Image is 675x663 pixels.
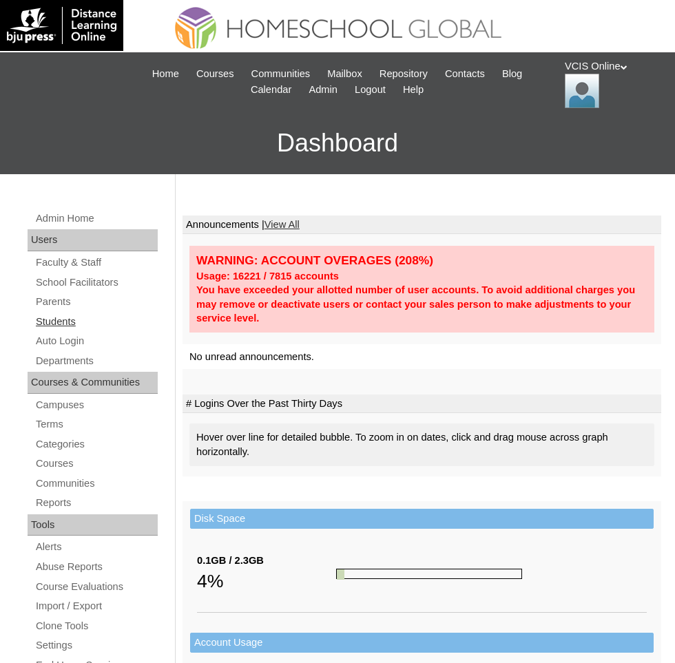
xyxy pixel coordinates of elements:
a: Abuse Reports [34,558,158,576]
a: Mailbox [320,66,369,82]
span: Home [152,66,179,82]
span: Logout [355,82,386,98]
span: Admin [309,82,337,98]
a: Repository [373,66,435,82]
a: Categories [34,436,158,453]
a: Alerts [34,538,158,556]
td: Account Usage [190,633,654,653]
span: Blog [502,66,522,82]
a: Auto Login [34,333,158,350]
span: Communities [251,66,311,82]
a: School Facilitators [34,274,158,291]
td: Disk Space [190,509,654,529]
td: Announcements | [183,215,661,235]
div: Courses & Communities [28,372,158,394]
div: Hover over line for detailed bubble. To zoom in on dates, click and drag mouse across graph horiz... [189,423,654,465]
span: Help [403,82,424,98]
div: Tools [28,514,158,536]
a: Clone Tools [34,618,158,635]
div: 0.1GB / 2.3GB [197,554,336,568]
a: Faculty & Staff [34,254,158,271]
a: Admin Home [34,210,158,227]
span: Repository [380,66,428,82]
span: Mailbox [327,66,362,82]
img: VCIS Online Admin [565,74,599,108]
a: Departments [34,352,158,370]
div: You have exceeded your allotted number of user accounts. To avoid additional charges you may remo... [196,283,647,326]
img: logo-white.png [7,7,116,44]
a: Settings [34,637,158,654]
a: Courses [189,66,241,82]
a: Parents [34,293,158,311]
div: Users [28,229,158,251]
a: Campuses [34,397,158,414]
a: Students [34,313,158,330]
a: Home [145,66,186,82]
a: Communities [245,66,318,82]
a: View All [264,219,300,230]
a: Admin [302,82,344,98]
a: Import / Export [34,598,158,615]
a: Course Evaluations [34,578,158,596]
h3: Dashboard [7,112,668,174]
span: Calendar [251,82,291,98]
a: Help [396,82,430,98]
a: Logout [348,82,393,98]
div: 4% [197,567,336,595]
span: Courses [196,66,234,82]
a: Terms [34,416,158,433]
span: Contacts [445,66,485,82]
a: Communities [34,475,158,492]
td: # Logins Over the Past Thirty Days [183,394,661,414]
strong: Usage: 16221 / 7815 accounts [196,271,339,282]
div: WARNING: ACCOUNT OVERAGES (208%) [196,253,647,269]
div: VCIS Online [565,59,661,108]
a: Blog [495,66,529,82]
a: Courses [34,455,158,472]
a: Calendar [244,82,298,98]
a: Reports [34,494,158,512]
td: No unread announcements. [183,344,661,370]
a: Contacts [438,66,492,82]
